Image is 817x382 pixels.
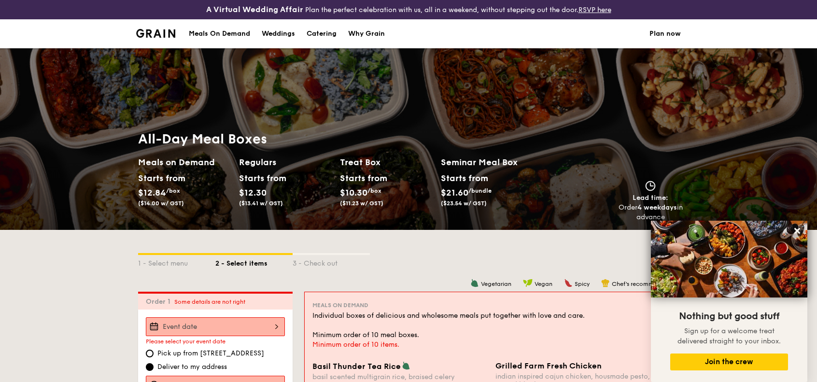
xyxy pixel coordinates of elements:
div: Individual boxes of delicious and wholesome meals put together with love and care. Minimum order ... [312,311,671,340]
span: ($23.54 w/ GST) [441,200,487,207]
span: Meals on Demand [312,302,368,309]
span: Order 1 [146,297,174,306]
strong: 4 weekdays [637,203,677,212]
img: DSC07876-Edit02-Large.jpeg [651,221,807,297]
span: Vegetarian [481,281,511,287]
span: /box [367,187,381,194]
span: Deliver to my address [157,362,227,372]
span: /box [166,187,180,194]
img: icon-vegetarian.fe4039eb.svg [402,361,410,370]
span: ($14.00 w/ GST) [138,200,184,207]
span: ($11.23 w/ GST) [340,200,383,207]
img: icon-spicy.37a8142b.svg [564,279,573,287]
span: $10.30 [340,187,367,198]
div: Weddings [262,19,295,48]
span: $12.30 [239,187,267,198]
img: icon-vegan.f8ff3823.svg [523,279,533,287]
div: Order in advance [618,203,683,222]
div: 1 - Select menu [138,255,215,269]
div: Why Grain [348,19,385,48]
h4: A Virtual Wedding Affair [206,4,303,15]
h2: Treat Box [340,156,433,169]
a: Weddings [256,19,301,48]
span: $12.84 [138,187,166,198]
span: Pick up from [STREET_ADDRESS] [157,349,264,358]
h1: All-Day Meal Boxes [138,130,542,148]
a: Logotype [136,29,175,38]
img: Grain [136,29,175,38]
span: Basil Thunder Tea Rice [312,362,401,371]
span: Lead time: [633,194,668,202]
h2: Regulars [239,156,332,169]
img: icon-chef-hat.a58ddaea.svg [601,279,610,287]
span: ($13.41 w/ GST) [239,200,283,207]
span: $21.60 [441,187,468,198]
div: Plan the perfect celebration with us, all in a weekend, without stepping out the door. [136,4,681,15]
div: Starts from [441,171,488,185]
div: Minimum order of 10 items. [312,340,671,350]
span: Chef's recommendation [612,281,679,287]
span: Some details are not right [174,298,245,305]
div: Please select your event date [146,338,285,345]
img: icon-clock.2db775ea.svg [643,181,658,191]
div: Starts from [340,171,383,185]
img: icon-vegetarian.fe4039eb.svg [470,279,479,287]
div: 3 - Check out [293,255,370,269]
button: Join the crew [670,354,788,370]
a: Plan now [649,19,681,48]
input: Event date [146,317,285,336]
div: Starts from [138,171,181,185]
h2: Seminar Meal Box [441,156,542,169]
span: Grilled Farm Fresh Chicken [495,361,602,370]
span: Nothing but good stuff [679,311,779,322]
a: RSVP here [578,6,611,14]
h2: Meals on Demand [138,156,231,169]
span: /bundle [468,187,492,194]
div: Starts from [239,171,282,185]
span: Vegan [535,281,552,287]
button: Close [789,223,805,239]
a: Why Grain [342,19,391,48]
span: Spicy [575,281,590,287]
div: 2 - Select items [215,255,293,269]
a: Meals On Demand [183,19,256,48]
a: Catering [301,19,342,48]
input: Deliver to my address [146,363,154,371]
input: Pick up from [STREET_ADDRESS] [146,350,154,357]
span: Sign up for a welcome treat delivered straight to your inbox. [677,327,781,345]
div: Catering [307,19,337,48]
div: Meals On Demand [189,19,250,48]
